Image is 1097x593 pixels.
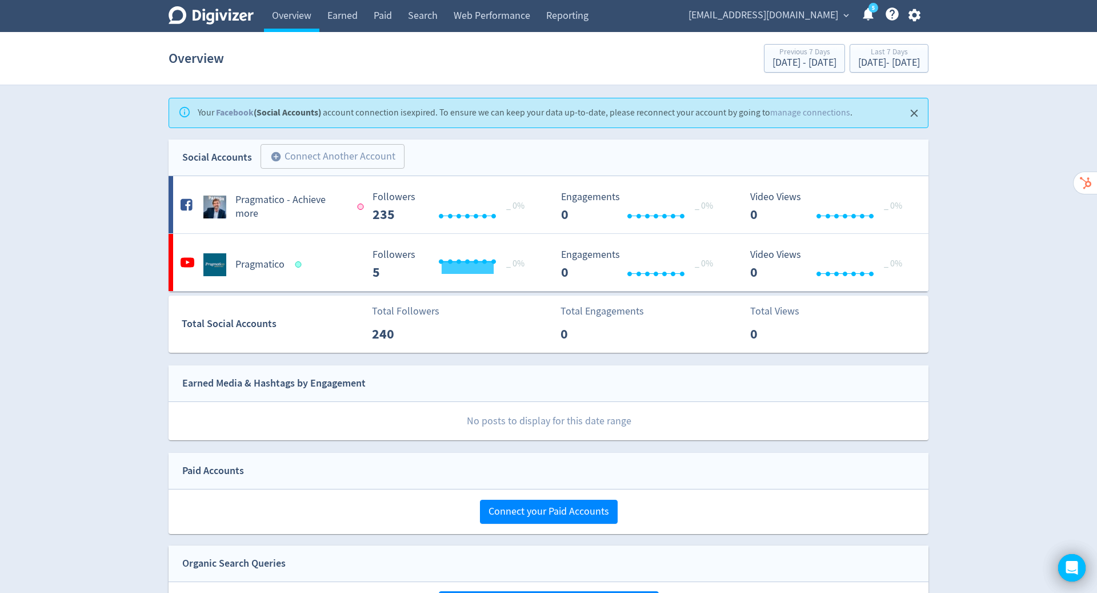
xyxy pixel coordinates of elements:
svg: Video Views 0 [744,192,916,222]
button: Last 7 Days[DATE]- [DATE] [850,44,928,73]
text: 5 [872,4,875,12]
button: Previous 7 Days[DATE] - [DATE] [764,44,845,73]
div: Open Intercom Messenger [1058,554,1086,582]
span: _ 0% [884,258,902,269]
button: [EMAIL_ADDRESS][DOMAIN_NAME] [684,6,852,25]
div: Social Accounts [182,149,252,166]
p: 0 [750,324,816,344]
span: Data last synced: 27 Aug 2025, 2:02am (AEST) [295,261,305,268]
svg: Followers --- [367,192,538,222]
svg: Engagements 0 [555,192,727,222]
a: 5 [868,3,878,13]
h5: Pragmatico [235,258,285,272]
p: Total Followers [372,304,439,319]
a: Facebook [216,106,254,118]
button: Close [905,104,924,123]
div: Organic Search Queries [182,555,286,572]
p: 240 [372,324,438,344]
span: [EMAIL_ADDRESS][DOMAIN_NAME] [688,6,838,25]
span: _ 0% [506,258,525,269]
span: Data last synced: 18 Aug 2025, 11:01am (AEST) [357,204,367,210]
a: manage connections [770,107,850,118]
span: expand_more [841,10,851,21]
div: Last 7 Days [858,48,920,58]
p: No posts to display for this date range [169,402,928,440]
a: Pragmatico - Achieve more undefinedPragmatico - Achieve more Followers --- _ 0% Followers 235 Eng... [169,176,928,233]
svg: Video Views 0 [744,249,916,280]
span: add_circle [270,151,282,162]
span: _ 0% [695,200,713,212]
div: Total Social Accounts [182,316,364,332]
p: 0 [560,324,626,344]
a: Connect your Paid Accounts [480,505,618,518]
strong: (Social Accounts) [216,106,321,118]
span: _ 0% [884,200,902,212]
h5: Pragmatico - Achieve more [235,193,347,221]
p: Total Engagements [560,304,644,319]
button: Connect Another Account [261,144,405,169]
img: Pragmatico undefined [203,253,226,276]
svg: Engagements 0 [555,249,727,280]
div: [DATE] - [DATE] [772,58,836,68]
p: Total Views [750,304,816,319]
div: Previous 7 Days [772,48,836,58]
a: Connect Another Account [252,146,405,169]
div: [DATE] - [DATE] [858,58,920,68]
svg: Followers --- [367,249,538,280]
a: Pragmatico undefinedPragmatico Followers --- _ 0% Followers 5 Engagements 0 Engagements 0 _ 0% Vi... [169,234,928,291]
button: Connect your Paid Accounts [480,500,618,524]
img: Pragmatico - Achieve more undefined [203,196,226,218]
span: _ 0% [506,200,525,212]
div: Earned Media & Hashtags by Engagement [182,375,366,392]
span: _ 0% [695,258,713,269]
div: Paid Accounts [182,463,244,479]
span: Connect your Paid Accounts [489,507,609,517]
h1: Overview [169,40,224,77]
div: Your account connection is expired . To ensure we can keep your data up-to-date, please reconnect... [198,102,852,124]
